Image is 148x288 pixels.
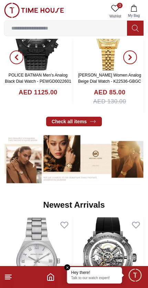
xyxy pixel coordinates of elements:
span: 0 [117,3,123,8]
img: ... [4,3,64,18]
span: AED 130.00 [93,97,126,106]
h4: AED 85.00 [94,88,126,97]
img: ... [4,133,144,185]
h4: AED 1125.00 [19,88,57,97]
a: Home [46,273,55,281]
h2: Newest Arrivals [43,199,105,210]
div: Chat Widget [128,268,143,283]
p: Talk to our watch expert! [71,276,118,281]
a: POLICE BATMAN Men's Analog Black Dial Watch - PEWGD0022601 [5,73,71,84]
div: Hey there! [71,270,118,275]
button: My Bag [124,3,144,20]
span: My Bag [125,13,142,18]
em: Close tooltip [64,264,71,270]
a: Check all items [46,117,102,126]
a: [PERSON_NAME] Women Analog Beige Dial Watch - K22536-GBGC [78,73,141,84]
span: Wishlist [107,14,124,19]
a: 0Wishlist [107,3,124,20]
